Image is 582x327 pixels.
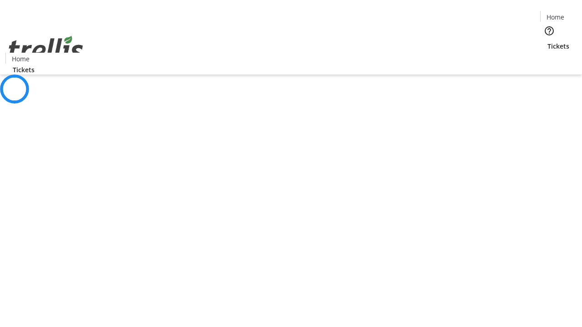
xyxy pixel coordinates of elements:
img: Orient E2E Organization eZL6tGAG7r's Logo [5,26,86,71]
a: Home [6,54,35,64]
a: Tickets [540,41,577,51]
span: Home [12,54,30,64]
button: Help [540,22,558,40]
a: Tickets [5,65,42,74]
button: Cart [540,51,558,69]
a: Home [541,12,570,22]
span: Tickets [547,41,569,51]
span: Tickets [13,65,35,74]
span: Home [547,12,564,22]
